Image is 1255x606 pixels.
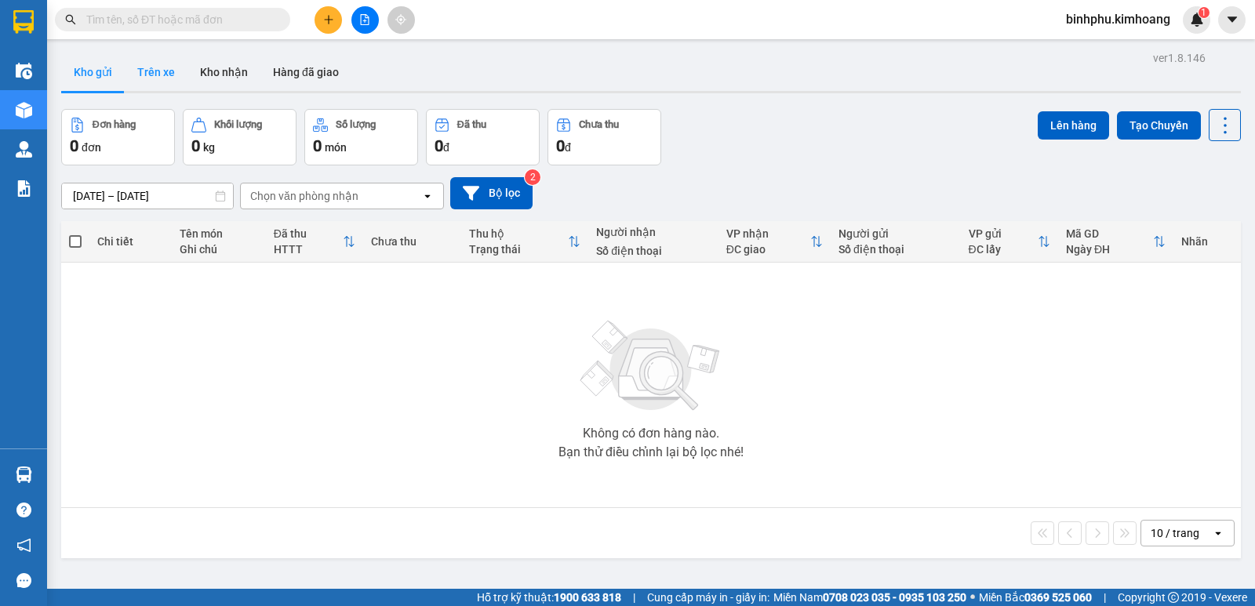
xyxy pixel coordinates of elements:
span: search [65,14,76,25]
span: 0 [191,136,200,155]
div: Chưa thu [579,119,619,130]
button: file-add [351,6,379,34]
span: 0 [435,136,443,155]
span: đ [443,141,449,154]
img: icon-new-feature [1190,13,1204,27]
svg: open [421,190,434,202]
th: Toggle SortBy [461,221,589,263]
div: Chi tiết [97,235,164,248]
div: Số lượng [336,119,376,130]
span: copyright [1168,592,1179,603]
span: message [16,573,31,588]
span: Miền Bắc [979,589,1092,606]
button: aim [387,6,415,34]
div: Số điện thoại [838,243,952,256]
div: Chưa thu [371,235,453,248]
div: Tên món [180,227,258,240]
div: Khối lượng [214,119,262,130]
th: Toggle SortBy [266,221,364,263]
input: Tìm tên, số ĐT hoặc mã đơn [86,11,271,28]
span: Hỗ trợ kỹ thuật: [477,589,621,606]
span: 0 [70,136,78,155]
span: đơn [82,141,101,154]
strong: 0708 023 035 - 0935 103 250 [823,591,966,604]
span: aim [395,14,406,25]
div: Thu hộ [469,227,569,240]
button: Khối lượng0kg [183,109,296,165]
button: plus [315,6,342,34]
div: Đã thu [457,119,486,130]
span: plus [323,14,334,25]
img: logo-vxr [13,10,34,34]
div: Ghi chú [180,243,258,256]
button: Lên hàng [1038,111,1109,140]
span: kg [203,141,215,154]
svg: open [1212,527,1224,539]
input: Select a date range. [62,183,233,209]
div: Ngày ĐH [1066,243,1153,256]
div: Chọn văn phòng nhận [250,188,358,204]
button: Tạo Chuyến [1117,111,1201,140]
span: 0 [556,136,565,155]
th: Toggle SortBy [1058,221,1173,263]
strong: 0369 525 060 [1024,591,1092,604]
th: Toggle SortBy [961,221,1058,263]
button: Bộ lọc [450,177,533,209]
span: notification [16,538,31,553]
div: HTTT [274,243,344,256]
span: | [633,589,635,606]
img: solution-icon [16,180,32,197]
sup: 2 [525,169,540,185]
span: món [325,141,347,154]
button: Đơn hàng0đơn [61,109,175,165]
div: VP nhận [726,227,810,240]
span: Miền Nam [773,589,966,606]
span: file-add [359,14,370,25]
div: Đã thu [274,227,344,240]
img: svg+xml;base64,PHN2ZyBjbGFzcz0ibGlzdC1wbHVnX19zdmciIHhtbG5zPSJodHRwOi8vd3d3LnczLm9yZy8yMDAwL3N2Zy... [573,311,729,421]
img: warehouse-icon [16,466,32,483]
span: caret-down [1225,13,1239,27]
button: Kho nhận [187,53,260,91]
button: Hàng đã giao [260,53,351,91]
span: question-circle [16,503,31,517]
img: warehouse-icon [16,141,32,158]
span: ⚪️ [970,594,975,601]
button: Số lượng0món [304,109,418,165]
button: Trên xe [125,53,187,91]
span: đ [565,141,571,154]
div: ĐC lấy [969,243,1038,256]
button: Kho gửi [61,53,125,91]
div: Không có đơn hàng nào. [583,427,719,440]
div: Nhãn [1181,235,1233,248]
span: binhphu.kimhoang [1053,9,1183,29]
strong: 1900 633 818 [554,591,621,604]
div: Bạn thử điều chỉnh lại bộ lọc nhé! [558,446,744,459]
button: Chưa thu0đ [547,109,661,165]
div: ver 1.8.146 [1153,49,1206,67]
button: caret-down [1218,6,1246,34]
span: 0 [313,136,322,155]
img: warehouse-icon [16,102,32,118]
div: Người nhận [596,226,710,238]
span: | [1104,589,1106,606]
div: Người gửi [838,227,952,240]
div: Trạng thái [469,243,569,256]
button: Đã thu0đ [426,109,540,165]
div: VP gửi [969,227,1038,240]
div: 10 / trang [1151,525,1199,541]
sup: 1 [1199,7,1210,18]
div: Mã GD [1066,227,1153,240]
div: Đơn hàng [93,119,136,130]
div: Số điện thoại [596,245,710,257]
div: ĐC giao [726,243,810,256]
span: Cung cấp máy in - giấy in: [647,589,769,606]
img: warehouse-icon [16,63,32,79]
th: Toggle SortBy [718,221,831,263]
span: 1 [1201,7,1206,18]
